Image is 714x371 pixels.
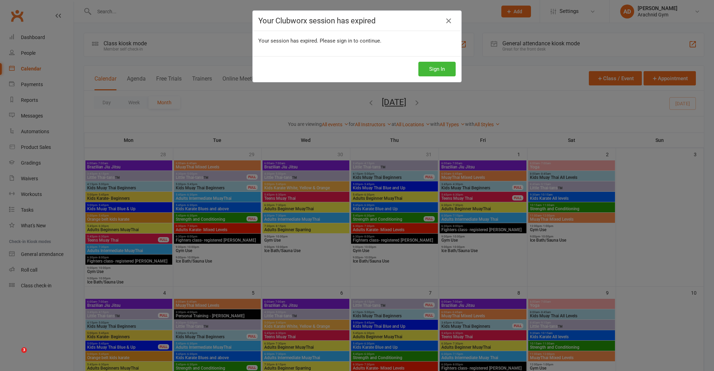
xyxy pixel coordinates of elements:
[443,15,454,26] a: Close
[258,38,381,44] span: Your session has expired. Please sign in to continue.
[7,347,24,364] iframe: Intercom live chat
[21,347,27,353] span: 3
[258,16,456,25] h4: Your Clubworx session has expired
[418,62,456,76] button: Sign In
